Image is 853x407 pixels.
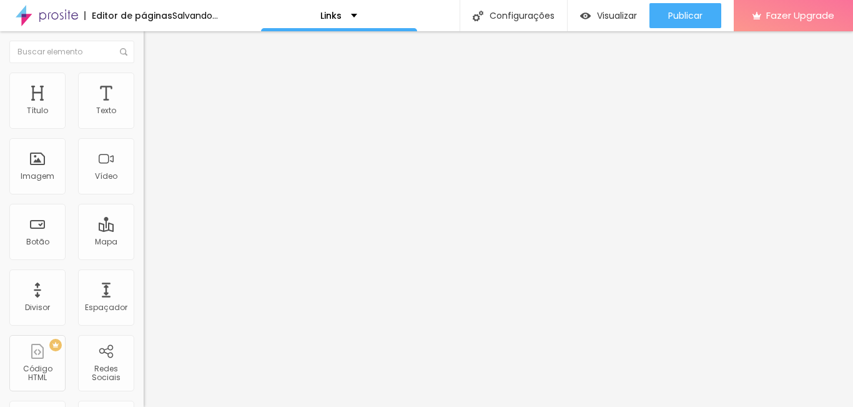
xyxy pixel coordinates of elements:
img: Icone [120,48,127,56]
button: Visualizar [568,3,649,28]
img: Icone [473,11,483,21]
div: Texto [96,106,116,115]
div: Título [27,106,48,115]
span: Fazer Upgrade [766,10,834,21]
div: Mapa [95,238,117,246]
div: Espaçador [85,303,127,312]
div: Vídeo [95,172,117,181]
button: Publicar [649,3,721,28]
span: Visualizar [597,11,637,21]
div: Código HTML [12,364,62,383]
img: view-1.svg [580,11,591,21]
div: Imagem [21,172,54,181]
div: Divisor [25,303,50,312]
span: Publicar [668,11,703,21]
p: Links [320,11,342,20]
div: Editor de páginas [84,11,172,20]
div: Redes Sociais [81,364,131,383]
div: Salvando... [172,11,218,20]
input: Buscar elemento [9,41,134,63]
div: Botão [26,238,49,246]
